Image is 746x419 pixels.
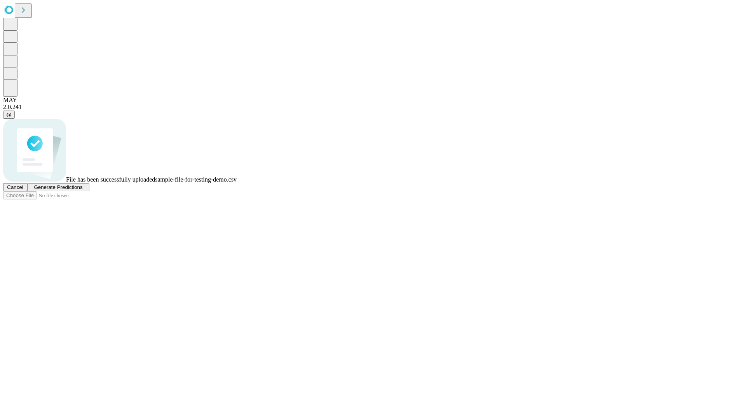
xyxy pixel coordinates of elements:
div: MAY [3,97,743,104]
button: @ [3,111,15,119]
span: @ [6,112,12,118]
button: Cancel [3,183,27,191]
span: Generate Predictions [34,184,82,190]
button: Generate Predictions [27,183,89,191]
span: sample-file-for-testing-demo.csv [155,176,237,183]
div: 2.0.241 [3,104,743,111]
span: Cancel [7,184,23,190]
span: File has been successfully uploaded [66,176,155,183]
